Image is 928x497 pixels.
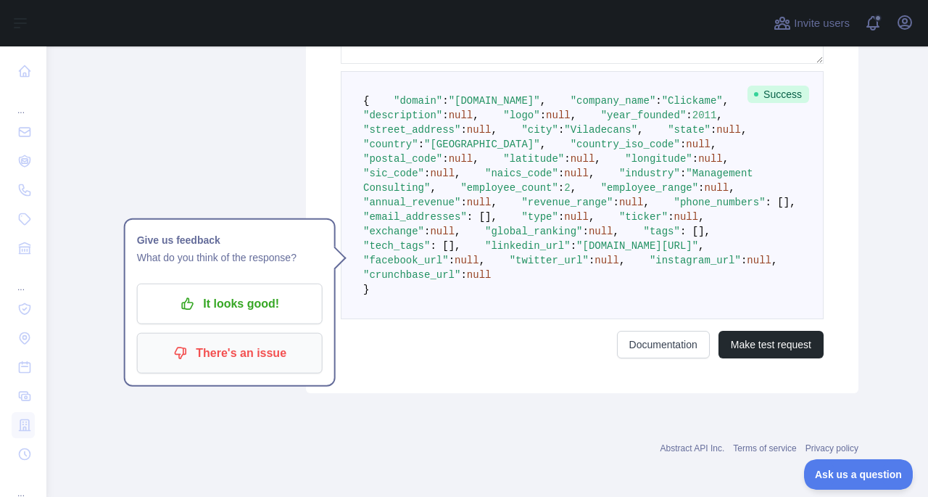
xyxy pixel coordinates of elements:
span: : [558,124,564,136]
span: "crunchbase_url" [363,269,460,281]
p: It looks good! [148,292,312,316]
span: : [442,110,448,121]
span: , [644,197,650,208]
span: null [430,168,455,179]
span: "country_iso_code" [571,139,680,150]
span: "facebook_url" [363,255,449,266]
button: Make test request [718,331,824,358]
span: null [619,197,644,208]
span: , [571,110,576,121]
span: : [564,153,570,165]
span: null [449,153,473,165]
span: : [418,139,424,150]
span: , [613,226,618,237]
span: null [571,153,595,165]
span: { [363,95,369,107]
span: null [564,211,589,223]
span: : [], [467,211,497,223]
span: : [680,168,686,179]
span: "instagram_url" [650,255,741,266]
span: , [723,95,729,107]
span: , [473,153,478,165]
span: null [674,211,699,223]
span: "tags" [644,226,680,237]
span: null [430,226,455,237]
span: , [540,95,546,107]
span: null [589,226,613,237]
span: , [479,255,485,266]
span: , [589,168,594,179]
span: : [668,211,674,223]
span: "state" [668,124,710,136]
span: "global_ranking" [485,226,582,237]
iframe: Toggle Customer Support [804,459,913,490]
span: : [], [430,240,460,252]
span: "city" [521,124,558,136]
span: : [], [680,226,710,237]
span: , [589,211,594,223]
span: , [594,153,600,165]
span: null [686,139,710,150]
span: : [698,182,704,194]
span: : [741,255,747,266]
span: "Viladecans" [564,124,637,136]
span: "tech_tags" [363,240,430,252]
p: There's an issue [148,341,312,366]
span: "postal_code" [363,153,442,165]
span: "sic_code" [363,168,424,179]
span: , [430,182,436,194]
a: Documentation [617,331,710,358]
button: There's an issue [137,333,323,374]
span: : [686,110,692,121]
span: "country" [363,139,418,150]
span: , [729,182,734,194]
span: , [571,182,576,194]
span: "email_addresses" [363,211,467,223]
span: Success [747,86,809,103]
span: , [491,197,497,208]
span: null [716,124,741,136]
span: "employee_count" [460,182,558,194]
span: : [540,110,546,121]
span: : [442,153,448,165]
span: "phone_numbers" [674,197,766,208]
span: , [540,139,546,150]
span: "twitter_url" [510,255,589,266]
span: "naics_code" [485,168,558,179]
span: , [723,153,729,165]
span: , [698,211,704,223]
span: "employee_range" [601,182,698,194]
span: : [424,226,430,237]
span: : [460,197,466,208]
span: : [460,124,466,136]
span: : [571,240,576,252]
span: "street_address" [363,124,460,136]
p: What do you think of the response? [137,249,323,266]
span: : [558,168,564,179]
span: , [741,124,747,136]
span: , [710,139,716,150]
span: null [564,168,589,179]
span: "domain" [394,95,442,107]
span: : [655,95,661,107]
a: Abstract API Inc. [660,443,725,453]
span: "longitude" [625,153,692,165]
span: : [680,139,686,150]
span: null [594,255,619,266]
span: "annual_revenue" [363,197,460,208]
span: null [449,110,473,121]
span: , [771,255,777,266]
button: It looks good! [137,284,323,324]
span: "exchange" [363,226,424,237]
span: , [619,255,625,266]
span: "description" [363,110,442,121]
span: null [455,255,479,266]
div: ... [12,264,35,293]
span: null [546,110,571,121]
span: : [424,168,430,179]
a: Privacy policy [805,443,858,453]
span: : [613,197,618,208]
a: Terms of service [733,443,796,453]
button: Invite users [771,12,853,35]
span: "linkedin_url" [485,240,571,252]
